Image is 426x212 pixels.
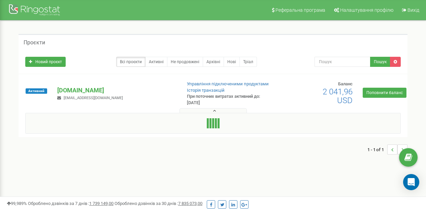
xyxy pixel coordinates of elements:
[167,57,203,67] a: Не продовжені
[145,57,167,67] a: Активні
[187,93,273,106] p: При поточних витратах активний до: [DATE]
[315,57,370,67] input: Пошук
[25,57,66,67] a: Новий проєкт
[26,88,47,94] span: Активний
[338,81,353,86] span: Баланс
[187,88,225,93] a: Історія транзакцій
[114,201,202,206] span: Оброблено дзвінків за 30 днів :
[89,201,113,206] u: 1 739 149,00
[64,96,123,100] span: [EMAIL_ADDRESS][DOMAIN_NAME]
[7,201,27,206] span: 99,989%
[178,201,202,206] u: 7 835 073,00
[57,86,176,95] p: [DOMAIN_NAME]
[275,7,325,13] span: Реферальна програма
[116,57,145,67] a: Всі проєкти
[239,57,257,67] a: Тріал
[24,40,45,46] h5: Проєкти
[323,87,353,105] span: 2 041,96 USD
[403,174,419,190] div: Open Intercom Messenger
[363,88,406,98] a: Поповнити баланс
[367,144,387,155] span: 1 - 1 of 1
[367,138,407,161] nav: ...
[28,201,113,206] span: Оброблено дзвінків за 7 днів :
[187,81,269,86] a: Управління підключеними продуктами
[370,57,390,67] button: Пошук
[407,7,419,13] span: Вихід
[340,7,393,13] span: Налаштування профілю
[203,57,224,67] a: Архівні
[224,57,240,67] a: Нові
